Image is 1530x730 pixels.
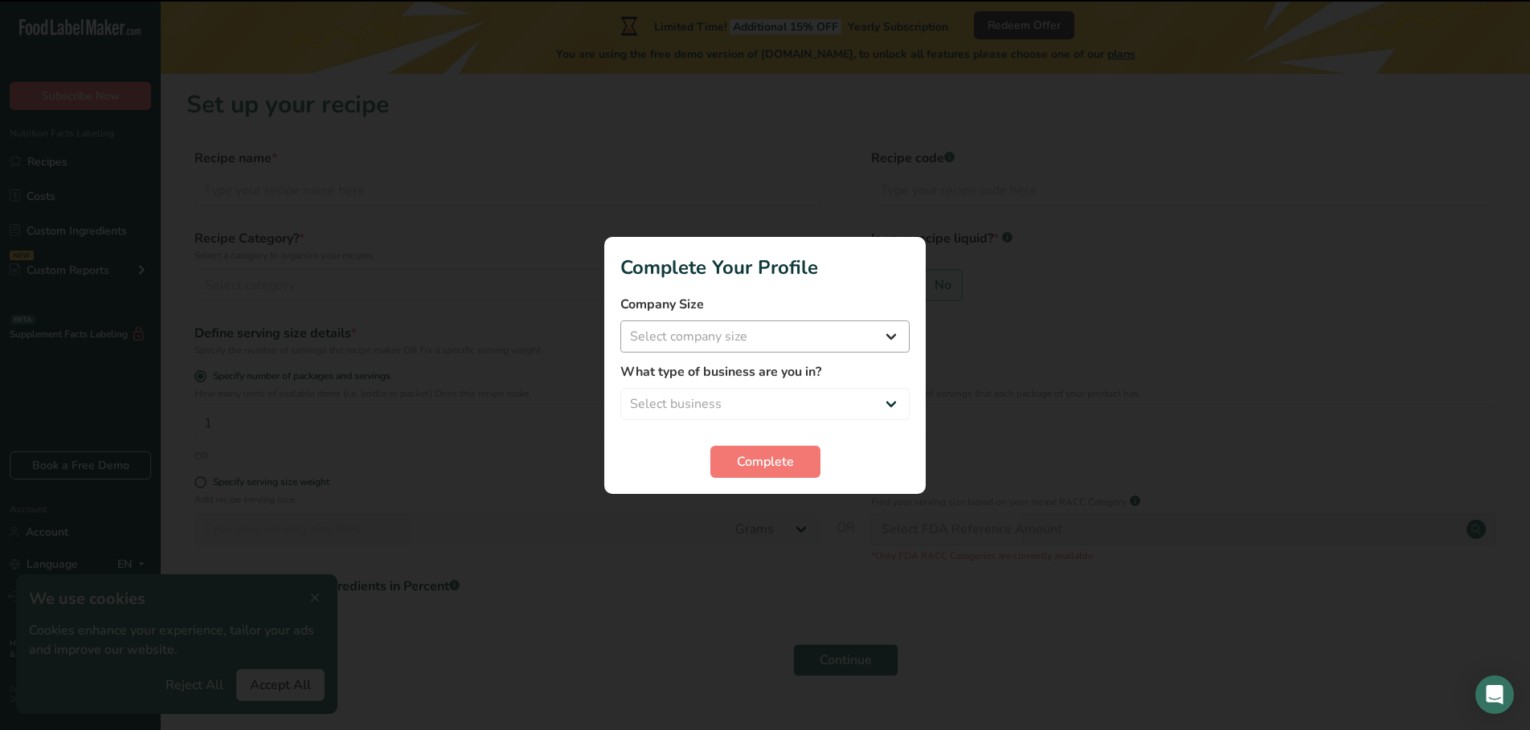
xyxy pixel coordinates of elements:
div: Open Intercom Messenger [1475,675,1514,714]
h1: Complete Your Profile [620,253,910,282]
label: Company Size [620,295,910,314]
span: Complete [737,452,794,471]
label: What type of business are you in? [620,362,910,381]
button: Complete [710,446,820,478]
